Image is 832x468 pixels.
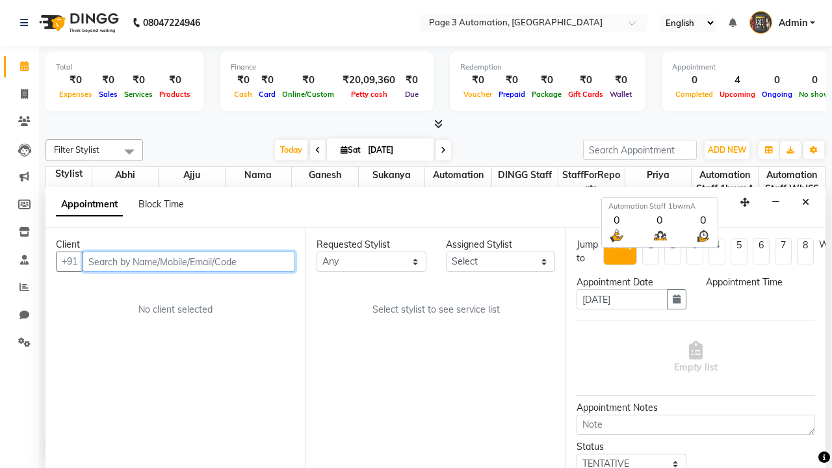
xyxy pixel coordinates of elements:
div: ₹0 [279,73,337,88]
span: Cash [231,90,255,99]
span: Gift Cards [565,90,606,99]
span: Sat [337,145,364,155]
span: DINGG Staff [492,167,558,183]
div: ₹20,09,360 [337,73,400,88]
img: queue.png [652,227,668,244]
span: Automation Staff WhJ66 [759,167,825,197]
span: ADD NEW [708,145,746,155]
li: 2 [664,238,681,265]
div: ₹0 [255,73,279,88]
span: Ongoing [759,90,796,99]
span: Expenses [56,90,96,99]
span: Automation [425,167,491,183]
span: Ganesh [292,167,358,183]
span: Card [255,90,279,99]
span: StaffForReports [558,167,625,197]
div: Total [56,62,194,73]
button: +91 [56,252,83,272]
span: Petty cash [348,90,391,99]
button: ADD NEW [705,141,749,159]
span: Nama [226,167,292,183]
button: Close [796,192,815,213]
div: 4 [716,73,759,88]
li: 8 [797,238,814,265]
span: Select stylist to see service list [372,303,500,317]
div: Automation Staff 1bwmA [608,201,711,212]
span: Wallet [606,90,635,99]
div: 0 [695,212,711,227]
div: ₹0 [96,73,121,88]
li: 7 [775,238,792,265]
div: No client selected [87,303,264,317]
div: ₹0 [56,73,96,88]
div: Client [56,238,295,252]
input: Search by Name/Mobile/Email/Code [83,252,295,272]
div: ₹0 [495,73,528,88]
div: Appointment Time [706,276,816,289]
span: Due [402,90,422,99]
span: Today [275,140,307,160]
span: Completed [672,90,716,99]
span: Automation Staff 1bwmA [692,167,758,197]
div: ₹0 [231,73,255,88]
span: Sales [96,90,121,99]
span: Priya [625,167,692,183]
div: Jump to [577,238,598,265]
div: Requested Stylist [317,238,426,252]
span: Empty list [674,341,718,374]
span: Abhi [92,167,159,183]
div: Appointment Notes [577,401,815,415]
span: Package [528,90,565,99]
div: 0 [759,73,796,88]
div: 0 [672,73,716,88]
div: 0 [608,212,625,227]
span: Appointment [56,193,123,216]
li: 6 [753,238,770,265]
div: ₹0 [565,73,606,88]
span: Online/Custom [279,90,337,99]
div: Redemption [460,62,635,73]
div: ₹0 [606,73,635,88]
span: Block Time [138,198,184,210]
div: ₹0 [156,73,194,88]
li: 4 [708,238,725,265]
span: Products [156,90,194,99]
div: Status [577,440,686,454]
input: yyyy-mm-dd [577,289,668,309]
span: Voucher [460,90,495,99]
div: ₹0 [460,73,495,88]
div: ₹0 [400,73,423,88]
li: 3 [686,238,703,265]
li: 1 [642,238,659,265]
b: 08047224946 [143,5,200,41]
div: 0 [652,212,668,227]
img: serve.png [608,227,625,244]
li: 5 [731,238,747,265]
div: Finance [231,62,423,73]
img: logo [33,5,122,41]
img: Admin [749,11,772,34]
span: Sukanya [359,167,425,183]
div: ₹0 [528,73,565,88]
div: Appointment Date [577,276,686,289]
img: wait_time.png [695,227,711,244]
input: Search Appointment [583,140,697,160]
span: Admin [779,16,807,30]
input: 2025-10-04 [364,140,429,160]
div: Stylist [46,167,92,181]
span: Filter Stylist [54,144,99,155]
span: Upcoming [716,90,759,99]
span: Ajju [159,167,225,183]
span: Services [121,90,156,99]
span: Prepaid [495,90,528,99]
div: ₹0 [121,73,156,88]
div: Assigned Stylist [446,238,556,252]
